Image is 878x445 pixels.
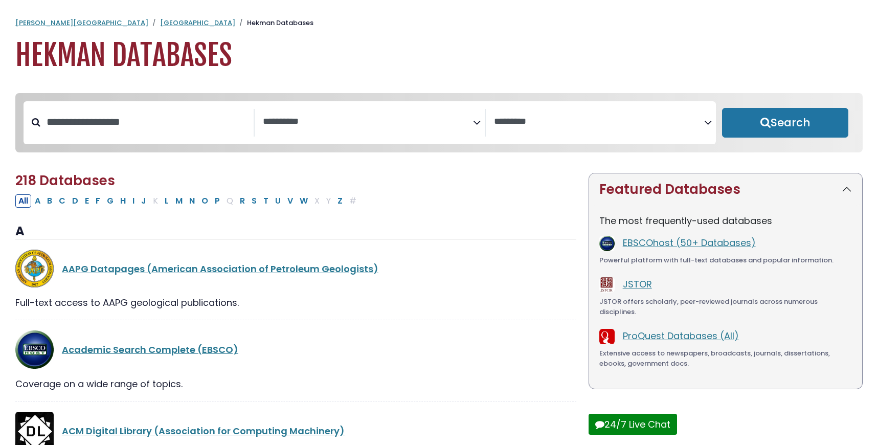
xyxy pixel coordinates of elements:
[15,194,361,207] div: Alpha-list to filter by first letter of database name
[297,194,311,208] button: Filter Results W
[722,108,848,138] button: Submit for Search Results
[263,117,473,127] textarea: Search
[186,194,198,208] button: Filter Results N
[235,18,313,28] li: Hekman Databases
[589,414,677,435] button: 24/7 Live Chat
[260,194,272,208] button: Filter Results T
[56,194,69,208] button: Filter Results C
[44,194,55,208] button: Filter Results B
[129,194,138,208] button: Filter Results I
[117,194,129,208] button: Filter Results H
[15,93,863,152] nav: Search filters
[249,194,260,208] button: Filter Results S
[32,194,43,208] button: Filter Results A
[15,38,863,73] h1: Hekman Databases
[62,425,345,437] a: ACM Digital Library (Association for Computing Machinery)
[15,377,576,391] div: Coverage on a wide range of topics.
[237,194,248,208] button: Filter Results R
[162,194,172,208] button: Filter Results L
[15,18,863,28] nav: breadcrumb
[623,329,739,342] a: ProQuest Databases (All)
[599,255,852,265] div: Powerful platform with full-text databases and popular information.
[284,194,296,208] button: Filter Results V
[599,297,852,317] div: JSTOR offers scholarly, peer-reviewed journals across numerous disciplines.
[172,194,186,208] button: Filter Results M
[15,224,576,239] h3: A
[623,278,652,291] a: JSTOR
[272,194,284,208] button: Filter Results U
[82,194,92,208] button: Filter Results E
[212,194,223,208] button: Filter Results P
[15,18,148,28] a: [PERSON_NAME][GEOGRAPHIC_DATA]
[334,194,346,208] button: Filter Results Z
[104,194,117,208] button: Filter Results G
[62,262,378,275] a: AAPG Datapages (American Association of Petroleum Geologists)
[494,117,704,127] textarea: Search
[623,236,756,249] a: EBSCOhost (50+ Databases)
[138,194,149,208] button: Filter Results J
[599,348,852,368] div: Extensive access to newspapers, broadcasts, journals, dissertations, ebooks, government docs.
[589,173,862,206] button: Featured Databases
[15,171,115,190] span: 218 Databases
[62,343,238,356] a: Academic Search Complete (EBSCO)
[198,194,211,208] button: Filter Results O
[40,114,254,130] input: Search database by title or keyword
[93,194,103,208] button: Filter Results F
[69,194,81,208] button: Filter Results D
[15,296,576,309] div: Full-text access to AAPG geological publications.
[15,194,31,208] button: All
[599,214,852,228] p: The most frequently-used databases
[160,18,235,28] a: [GEOGRAPHIC_DATA]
